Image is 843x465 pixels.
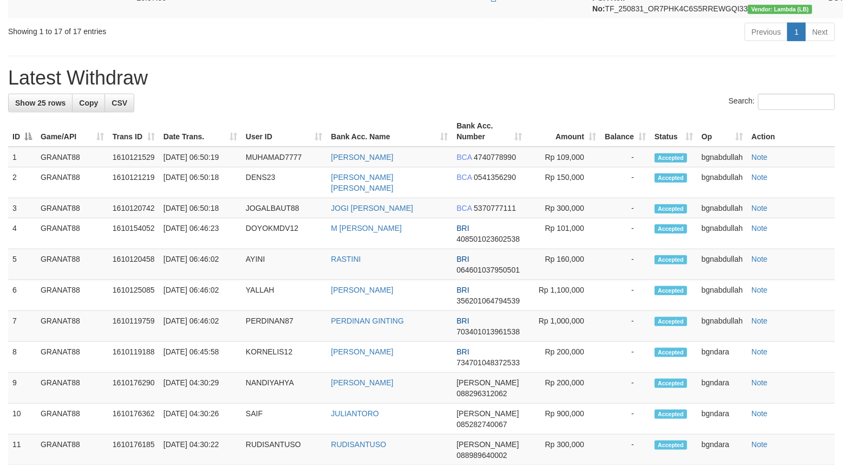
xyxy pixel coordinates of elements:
[600,404,650,435] td: -
[526,167,600,198] td: Rp 150,000
[456,296,520,305] span: Copy 356201064794539 to clipboard
[8,311,36,342] td: 7
[36,311,108,342] td: GRANAT88
[8,198,36,218] td: 3
[104,94,134,112] a: CSV
[456,451,507,460] span: Copy 088989640002 to clipboard
[456,440,519,449] span: [PERSON_NAME]
[474,153,516,162] span: Copy 4740778990 to clipboard
[456,327,520,336] span: Copy 703401013961538 to clipboard
[36,342,108,373] td: GRANAT88
[697,147,747,167] td: bgnabdullah
[331,286,393,294] a: [PERSON_NAME]
[697,280,747,311] td: bgnabdullah
[159,404,241,435] td: [DATE] 04:30:26
[526,249,600,280] td: Rp 160,000
[79,99,98,107] span: Copy
[655,153,687,163] span: Accepted
[108,311,159,342] td: 1610119759
[655,317,687,326] span: Accepted
[36,198,108,218] td: GRANAT88
[600,342,650,373] td: -
[456,266,520,274] span: Copy 064601037950501 to clipboard
[108,116,159,147] th: Trans ID: activate to sort column ascending
[697,198,747,218] td: bgnabdullah
[108,373,159,404] td: 1610176290
[36,147,108,167] td: GRANAT88
[526,147,600,167] td: Rp 109,000
[36,404,108,435] td: GRANAT88
[241,280,326,311] td: YALLAH
[108,280,159,311] td: 1610125085
[697,404,747,435] td: bgndara
[36,218,108,249] td: GRANAT88
[456,347,469,356] span: BRI
[72,94,105,112] a: Copy
[600,116,650,147] th: Balance: activate to sort column ascending
[108,147,159,167] td: 1610121529
[36,373,108,404] td: GRANAT88
[8,94,73,112] a: Show 25 rows
[751,409,768,418] a: Note
[600,167,650,198] td: -
[8,280,36,311] td: 6
[655,224,687,234] span: Accepted
[241,147,326,167] td: MUHAMAD7777
[751,378,768,387] a: Note
[326,116,452,147] th: Bank Acc. Name: activate to sort column ascending
[159,342,241,373] td: [DATE] 06:45:58
[751,317,768,325] a: Note
[751,255,768,263] a: Note
[456,317,469,325] span: BRI
[474,173,516,182] span: Copy 0541356290 to clipboard
[600,280,650,311] td: -
[751,286,768,294] a: Note
[8,373,36,404] td: 9
[526,198,600,218] td: Rp 300,000
[655,286,687,295] span: Accepted
[241,311,326,342] td: PERDINAN87
[526,404,600,435] td: Rp 900,000
[241,198,326,218] td: JOGALBAUT88
[241,218,326,249] td: DOYOKMDV12
[600,311,650,342] td: -
[655,255,687,264] span: Accepted
[655,348,687,357] span: Accepted
[751,440,768,449] a: Note
[729,94,835,110] label: Search:
[36,249,108,280] td: GRANAT88
[456,389,507,398] span: Copy 088296312062 to clipboard
[108,198,159,218] td: 1610120742
[241,404,326,435] td: SAIF
[747,116,835,147] th: Action
[331,347,393,356] a: [PERSON_NAME]
[655,173,687,183] span: Accepted
[331,317,404,325] a: PERDINAN GINTING
[452,116,526,147] th: Bank Acc. Number: activate to sort column ascending
[159,147,241,167] td: [DATE] 06:50:19
[758,94,835,110] input: Search:
[159,311,241,342] td: [DATE] 06:46:02
[241,342,326,373] td: KORNELIS12
[8,218,36,249] td: 4
[526,342,600,373] td: Rp 200,000
[600,218,650,249] td: -
[697,373,747,404] td: bgndara
[8,116,36,147] th: ID: activate to sort column descending
[650,116,697,147] th: Status: activate to sort column ascending
[805,23,835,41] a: Next
[456,358,520,367] span: Copy 734701048372533 to clipboard
[8,342,36,373] td: 8
[456,409,519,418] span: [PERSON_NAME]
[526,218,600,249] td: Rp 101,000
[474,204,516,212] span: Copy 5370777111 to clipboard
[159,218,241,249] td: [DATE] 06:46:23
[526,280,600,311] td: Rp 1,100,000
[108,342,159,373] td: 1610119188
[600,249,650,280] td: -
[36,167,108,198] td: GRANAT88
[456,378,519,387] span: [PERSON_NAME]
[108,249,159,280] td: 1610120458
[697,311,747,342] td: bgnabdullah
[744,23,788,41] a: Previous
